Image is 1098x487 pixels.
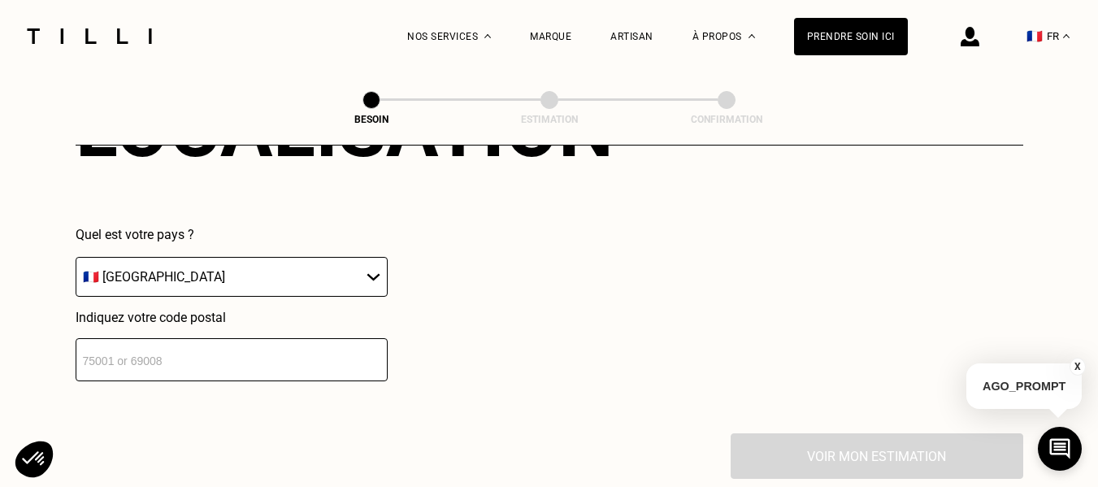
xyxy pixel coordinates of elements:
[468,114,631,125] div: Estimation
[610,31,653,42] a: Artisan
[76,227,388,242] p: Quel est votre pays ?
[1070,358,1086,376] button: X
[290,114,453,125] div: Besoin
[794,18,908,55] a: Prendre soin ici
[76,338,388,381] input: 75001 or 69008
[966,363,1082,409] p: AGO_PROMPT
[645,114,808,125] div: Confirmation
[21,28,158,44] img: Logo du service de couturière Tilli
[749,34,755,38] img: Menu déroulant à propos
[1063,34,1070,38] img: menu déroulant
[530,31,571,42] a: Marque
[76,310,388,325] p: Indiquez votre code postal
[484,34,491,38] img: Menu déroulant
[1026,28,1043,44] span: 🇫🇷
[961,27,979,46] img: icône connexion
